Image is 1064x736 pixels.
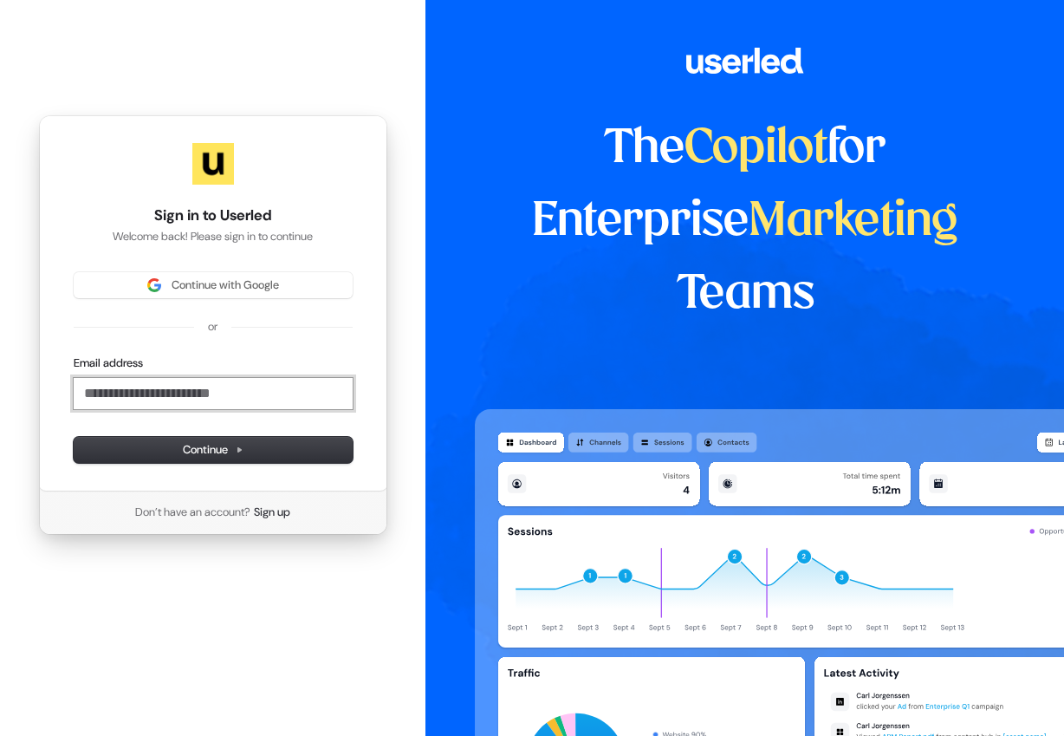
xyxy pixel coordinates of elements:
[74,437,353,463] button: Continue
[74,355,143,371] label: Email address
[147,278,161,292] img: Sign in with Google
[208,319,217,335] p: or
[684,127,827,172] span: Copilot
[254,505,290,520] a: Sign up
[135,505,250,520] span: Don’t have an account?
[74,272,353,298] button: Sign in with GoogleContinue with Google
[74,205,353,226] h1: Sign in to Userled
[749,199,958,244] span: Marketing
[172,277,279,293] span: Continue with Google
[475,113,1016,331] h1: The for Enterprise Teams
[74,229,353,244] p: Welcome back! Please sign in to continue
[192,143,234,185] img: Userled
[183,442,243,458] span: Continue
